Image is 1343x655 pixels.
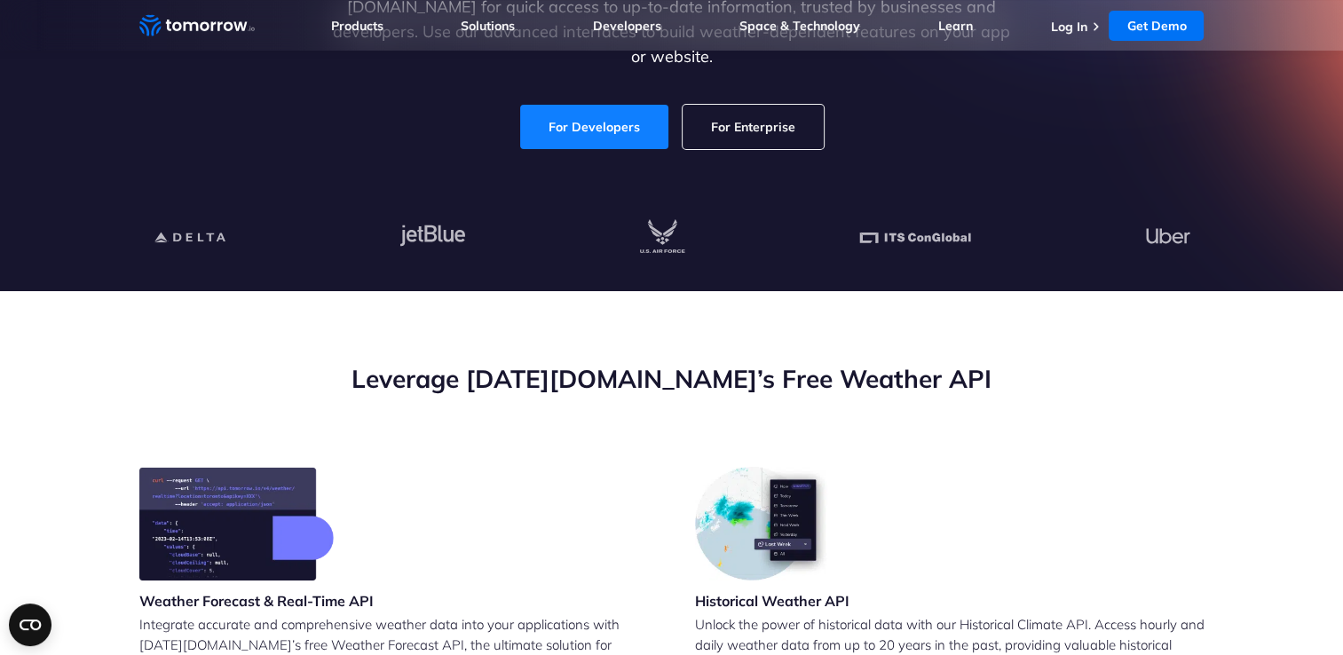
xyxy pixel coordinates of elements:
a: Log In [1050,19,1086,35]
a: Space & Technology [739,18,860,34]
h3: Historical Weather API [695,591,849,611]
h3: Weather Forecast & Real-Time API [139,591,374,611]
a: Get Demo [1109,11,1204,41]
a: Developers [593,18,661,34]
a: Solutions [461,18,515,34]
h2: Leverage [DATE][DOMAIN_NAME]’s Free Weather API [139,362,1205,396]
a: Learn [938,18,973,34]
button: Open CMP widget [9,604,51,646]
a: For Developers [520,105,668,149]
a: For Enterprise [683,105,824,149]
a: Home link [139,12,255,39]
a: Products [331,18,383,34]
